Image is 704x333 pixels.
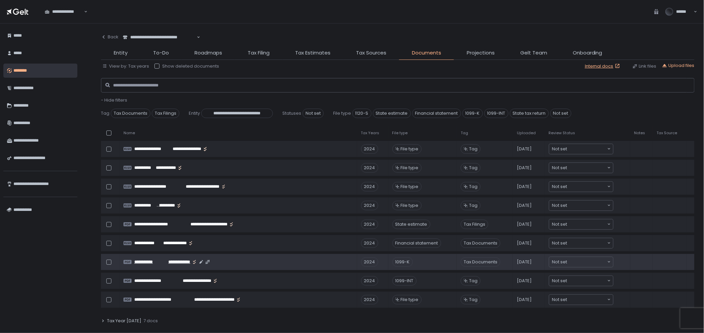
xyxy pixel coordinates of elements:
input: Search for option [567,277,607,284]
div: Search for option [549,295,613,305]
span: Gelt Team [520,49,547,57]
span: To-Do [153,49,169,57]
div: 2024 [361,238,378,248]
span: Tax Documents [111,109,150,118]
div: Search for option [549,144,613,154]
span: Tag [101,110,109,116]
div: 2024 [361,220,378,229]
span: Onboarding [573,49,602,57]
span: File type [401,297,419,303]
span: Tax Documents [461,238,500,248]
span: [DATE] [517,184,532,190]
input: Search for option [567,164,607,171]
input: Search for option [567,221,607,228]
span: [DATE] [517,240,532,246]
div: Search for option [549,182,613,192]
span: [DATE] [517,221,532,227]
span: Tax Filings [152,109,179,118]
span: Entity [114,49,128,57]
span: 1099-K [462,109,483,118]
span: Not set [550,109,571,118]
span: Tag [469,146,478,152]
span: [DATE] [517,297,532,303]
input: Search for option [567,183,607,190]
span: File type [392,131,408,136]
span: Name [124,131,135,136]
input: Search for option [567,259,607,265]
button: Upload files [662,63,695,69]
div: Back [101,34,118,40]
span: [DATE] [517,165,532,171]
div: Search for option [549,238,613,248]
input: Search for option [567,202,607,209]
div: Search for option [549,163,613,173]
span: Not set [552,164,567,171]
div: 2024 [361,257,378,267]
span: Financial statement [412,109,461,118]
span: Uploaded [517,131,536,136]
a: Internal docs [585,63,622,69]
span: Roadmaps [195,49,222,57]
span: 1120-S [352,109,372,118]
span: Tax Filing [248,49,270,57]
span: Entity [189,110,200,116]
span: Not set [552,240,567,247]
div: Financial statement [392,238,441,248]
div: 2024 [361,163,378,173]
span: Tax Year [DATE] [107,318,141,324]
span: Review Status [549,131,575,136]
span: Documents [412,49,441,57]
div: 2024 [361,276,378,286]
span: Tag [469,202,478,209]
div: Search for option [549,276,613,286]
span: Tax Source [657,131,677,136]
span: 7 docs [143,318,158,324]
span: Tax Documents [461,257,500,267]
button: - Hide filters [101,97,127,103]
div: 2024 [361,182,378,191]
div: Search for option [549,219,613,229]
span: Not set [552,183,567,190]
span: Tag [469,165,478,171]
span: Not set [552,202,567,209]
span: File type [401,146,419,152]
span: Notes [634,131,645,136]
button: View by: Tax years [102,63,149,69]
span: Not set [303,109,324,118]
div: 2024 [361,201,378,210]
span: [DATE] [517,202,532,209]
span: Not set [552,296,567,303]
span: Tag [461,131,468,136]
div: 1099-K [392,257,413,267]
div: 2024 [361,144,378,154]
span: [DATE] [517,146,532,152]
span: Tag [469,278,478,284]
span: File type [401,184,419,190]
span: Tag [469,184,478,190]
input: Search for option [567,240,607,247]
div: 1099-INT [392,276,417,286]
div: Search for option [118,30,200,44]
button: Link files [632,63,657,69]
span: Not set [552,146,567,152]
div: State estimate [392,220,430,229]
div: Search for option [549,200,613,211]
input: Search for option [567,146,607,152]
span: Tax Filings [461,220,488,229]
span: Statuses [282,110,301,116]
span: State tax return [510,109,549,118]
span: File type [401,165,419,171]
span: Tax Estimates [295,49,330,57]
span: 1099-INT [484,109,508,118]
span: Tax Sources [356,49,386,57]
span: Not set [552,277,567,284]
span: [DATE] [517,278,532,284]
span: Tag [469,297,478,303]
input: Search for option [567,296,607,303]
